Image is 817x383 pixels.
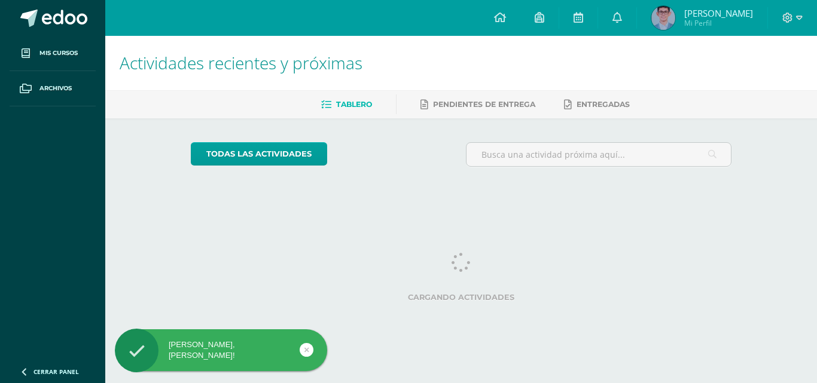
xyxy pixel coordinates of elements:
[191,142,327,166] a: todas las Actividades
[684,18,753,28] span: Mi Perfil
[564,95,630,114] a: Entregadas
[33,367,79,376] span: Cerrar panel
[10,36,96,71] a: Mis cursos
[684,7,753,19] span: [PERSON_NAME]
[115,339,327,361] div: [PERSON_NAME], [PERSON_NAME]!
[467,143,731,166] input: Busca una actividad próxima aquí...
[10,71,96,106] a: Archivos
[120,51,362,74] span: Actividades recientes y próximas
[191,293,732,302] label: Cargando actividades
[577,100,630,109] span: Entregadas
[420,95,535,114] a: Pendientes de entrega
[39,84,72,93] span: Archivos
[433,100,535,109] span: Pendientes de entrega
[651,6,675,30] img: da1f3c9a4408b8f8e14bf912dc92c40c.png
[39,48,78,58] span: Mis cursos
[321,95,372,114] a: Tablero
[336,100,372,109] span: Tablero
